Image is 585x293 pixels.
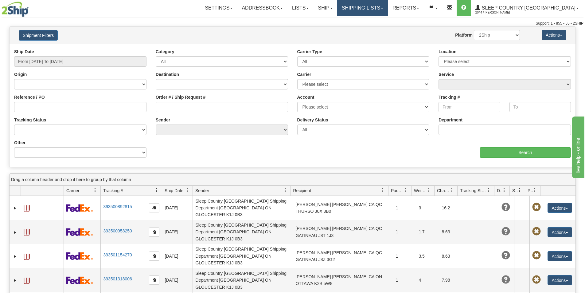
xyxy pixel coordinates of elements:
[480,147,571,158] input: Search
[484,185,494,196] a: Tracking Status filter column settings
[439,268,462,292] td: 7.98
[512,188,517,194] span: Shipment Issues
[293,220,393,244] td: [PERSON_NAME] [PERSON_NAME] CA QC GATINEAU J8T 1J3
[393,268,416,292] td: 1
[14,94,45,100] label: Reference / PO
[2,21,583,26] div: Support: 1 - 855 - 55 - 2SHIP
[393,220,416,244] td: 1
[447,185,457,196] a: Charge filter column settings
[103,276,132,281] a: 393501318006
[471,0,583,16] a: Sleep Country [GEOGRAPHIC_DATA] 2044 / [PERSON_NAME]
[532,203,541,212] span: Pickup Not Assigned
[103,228,132,233] a: 393500958250
[480,5,575,10] span: Sleep Country [GEOGRAPHIC_DATA]
[532,227,541,236] span: Pickup Not Assigned
[297,71,311,77] label: Carrier
[439,117,462,123] label: Department
[165,188,183,194] span: Ship Date
[182,185,193,196] a: Ship Date filter column settings
[156,94,206,100] label: Order # / Ship Request #
[10,174,575,186] div: grid grouping header
[393,196,416,220] td: 1
[2,2,29,17] img: logo2044.jpg
[439,102,500,112] input: From
[90,185,100,196] a: Carrier filter column settings
[156,117,170,123] label: Sender
[532,275,541,284] span: Pickup Not Assigned
[162,244,193,268] td: [DATE]
[424,185,434,196] a: Weight filter column settings
[293,244,393,268] td: [PERSON_NAME] [PERSON_NAME] CA QC GATINEAU J8Z 3G2
[103,204,132,209] a: 393500892815
[200,0,237,16] a: Settings
[571,115,584,178] iframe: chat widget
[5,4,57,11] div: live help - online
[455,32,473,38] label: Platform
[12,277,18,283] a: Expand
[19,30,58,41] button: Shipment Filters
[149,203,159,212] button: Copy to clipboard
[337,0,388,16] a: Shipping lists
[149,251,159,261] button: Copy to clipboard
[439,71,454,77] label: Service
[542,30,566,40] button: Actions
[156,71,179,77] label: Destination
[501,227,510,236] span: Unknown
[195,188,209,194] span: Sender
[151,185,162,196] a: Tracking # filter column settings
[66,276,93,284] img: 2 - FedEx Express®
[24,251,30,261] a: Label
[416,220,439,244] td: 1.7
[162,220,193,244] td: [DATE]
[499,185,509,196] a: Delivery Status filter column settings
[548,251,572,261] button: Actions
[287,0,313,16] a: Lists
[193,268,293,292] td: Sleep Country [GEOGRAPHIC_DATA] Shipping Department [GEOGRAPHIC_DATA] ON GLOUCESTER K1J 0B3
[156,49,174,55] label: Category
[293,188,311,194] span: Recipient
[66,228,93,236] img: 2 - FedEx Express®
[501,203,510,212] span: Unknown
[193,244,293,268] td: Sleep Country [GEOGRAPHIC_DATA] Shipping Department [GEOGRAPHIC_DATA] ON GLOUCESTER K1J 0B3
[149,228,159,237] button: Copy to clipboard
[528,188,533,194] span: Pickup Status
[414,188,427,194] span: Weight
[297,49,322,55] label: Carrier Type
[497,188,502,194] span: Delivery Status
[530,185,540,196] a: Pickup Status filter column settings
[14,71,27,77] label: Origin
[501,251,510,260] span: Unknown
[378,185,388,196] a: Recipient filter column settings
[12,205,18,211] a: Expand
[24,203,30,212] a: Label
[293,268,393,292] td: [PERSON_NAME] [PERSON_NAME] CA ON OTTAWA K2B 5W8
[437,188,450,194] span: Charge
[193,220,293,244] td: Sleep Country [GEOGRAPHIC_DATA] Shipping Department [GEOGRAPHIC_DATA] ON GLOUCESTER K1J 0B3
[391,188,404,194] span: Packages
[416,196,439,220] td: 3
[514,185,525,196] a: Shipment Issues filter column settings
[66,252,93,260] img: 2 - FedEx Express®
[460,188,487,194] span: Tracking Status
[162,268,193,292] td: [DATE]
[14,117,46,123] label: Tracking Status
[297,117,328,123] label: Delivery Status
[297,94,314,100] label: Account
[532,251,541,260] span: Pickup Not Assigned
[24,275,30,285] a: Label
[439,49,456,55] label: Location
[416,244,439,268] td: 3.5
[401,185,411,196] a: Packages filter column settings
[509,102,571,112] input: To
[293,196,393,220] td: [PERSON_NAME] [PERSON_NAME] CA QC THURSO J0X 3B0
[24,227,30,236] a: Label
[439,244,462,268] td: 8.63
[548,227,572,237] button: Actions
[280,185,291,196] a: Sender filter column settings
[14,49,34,55] label: Ship Date
[439,196,462,220] td: 16.2
[14,140,25,146] label: Other
[393,244,416,268] td: 1
[162,196,193,220] td: [DATE]
[439,220,462,244] td: 8.63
